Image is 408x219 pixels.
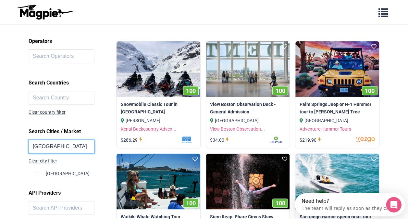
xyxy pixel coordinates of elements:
[295,41,379,97] img: Palm Springs Jeep or H-1 Hummer tour to Joshua Tree image
[120,101,196,115] a: Snowmobile Classic Tour in [GEOGRAPHIC_DATA]
[117,154,200,210] a: 100
[29,140,94,153] input: Search City / Region
[206,41,290,97] a: 100
[7,6,97,11] div: Need help?
[120,117,196,124] div: [PERSON_NAME]
[7,11,97,18] div: The team will reply as soon as they can
[16,4,74,20] img: logo-ab69f6fb50320c5b225c76a69d11143b.png
[295,154,379,210] a: 100
[29,126,116,137] h2: Search Cities / Market
[299,126,351,132] a: Adventure Hummer Tours
[29,187,116,199] h2: API Providers
[340,136,375,143] img: jnlrevnfoudwrkxojroq.svg
[295,154,379,210] img: San Diego Harbor Speed Boat Tour image
[299,117,375,124] div: [GEOGRAPHIC_DATA]
[29,77,116,88] h2: Search Countries
[120,136,144,144] div: $286.29
[206,41,290,97] img: View Boston Observation Deck - General Admission image
[250,136,286,143] img: rfmmbjnnyrazl4oou2zc.svg
[295,193,405,216] iframe: Intercom live chat discovery launcher
[117,41,200,97] img: Snowmobile Classic Tour in Kenai Fjords National Park image
[295,41,379,97] a: 100
[210,117,286,124] div: [GEOGRAPHIC_DATA]
[161,136,196,143] img: mf1jrhtrrkrdcsvakxwt.svg
[206,154,290,210] img: Siem Reap: Phare Circus Show Tickets image
[210,101,286,115] a: View Boston Observation Deck - General Admission
[275,200,285,207] span: 100
[299,136,323,144] div: $219.90
[210,126,265,132] a: View Boston Observation...
[120,126,176,132] a: Kenai Backcountry Adven...
[186,87,196,94] span: 100
[3,3,116,20] div: Open Intercom Messenger
[299,101,375,115] a: Palm Springs Jeep or H-1 Hummer tour to [PERSON_NAME] Tree
[210,136,231,144] div: $34.00
[117,41,200,97] a: 100
[386,197,402,213] iframe: Intercom live chat
[117,154,200,210] img: Waikiki Whale Watching Tour (Guaranteed Whales*) image
[35,165,111,177] div: [GEOGRAPHIC_DATA]
[206,154,290,210] a: 100
[365,87,375,94] span: 100
[275,87,285,94] span: 100
[29,109,66,116] div: Clear country filter
[29,91,94,105] input: Search Country
[29,201,94,215] input: Search API Providers
[29,36,116,47] h2: Operators
[186,200,196,207] span: 100
[29,157,57,164] div: Clear city filter
[29,49,94,63] input: Search Operators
